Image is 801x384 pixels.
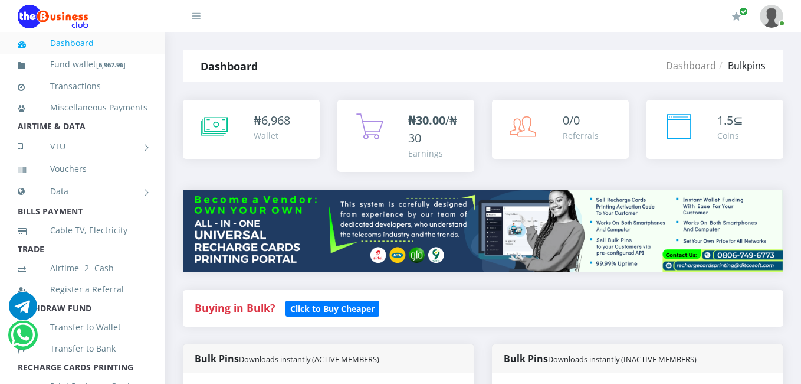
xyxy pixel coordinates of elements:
span: 0/0 [563,112,580,128]
strong: Bulk Pins [195,352,379,365]
div: Referrals [563,129,599,142]
div: ⊆ [717,112,743,129]
b: ₦30.00 [408,112,445,128]
i: Renew/Upgrade Subscription [732,12,741,21]
div: Wallet [254,129,290,142]
small: Downloads instantly (ACTIVE MEMBERS) [239,354,379,365]
img: User [760,5,783,28]
a: Transfer to Wallet [18,314,147,341]
a: Chat for support [9,301,37,320]
span: 6,968 [261,112,290,128]
a: Chat for support [11,330,35,349]
strong: Buying in Bulk? [195,301,275,315]
span: Renew/Upgrade Subscription [739,7,748,16]
a: 0/0 Referrals [492,100,629,159]
a: Fund wallet[6,967.96] [18,51,147,79]
a: Register a Referral [18,276,147,303]
a: Click to Buy Cheaper [285,301,379,315]
li: Bulkpins [716,58,766,73]
a: Cable TV, Electricity [18,217,147,244]
img: multitenant_rcp.png [183,190,783,272]
a: Miscellaneous Payments [18,94,147,121]
a: ₦6,968 Wallet [183,100,320,159]
a: Dashboard [666,59,716,72]
small: Downloads instantly (INACTIVE MEMBERS) [548,354,697,365]
b: Click to Buy Cheaper [290,303,375,314]
b: 6,967.96 [99,60,123,69]
span: 1.5 [717,112,733,128]
a: Data [18,177,147,206]
img: Logo [18,5,88,28]
div: Coins [717,129,743,142]
a: Airtime -2- Cash [18,255,147,282]
a: VTU [18,132,147,161]
small: [ ] [96,60,126,69]
div: Earnings [408,147,462,160]
a: ₦30.00/₦30 Earnings [337,100,474,172]
div: ₦ [254,112,290,129]
a: Vouchers [18,155,147,183]
strong: Bulk Pins [504,352,697,365]
a: Transfer to Bank [18,335,147,362]
a: Transactions [18,73,147,100]
strong: Dashboard [201,59,258,73]
span: /₦30 [408,112,457,146]
a: Dashboard [18,30,147,57]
